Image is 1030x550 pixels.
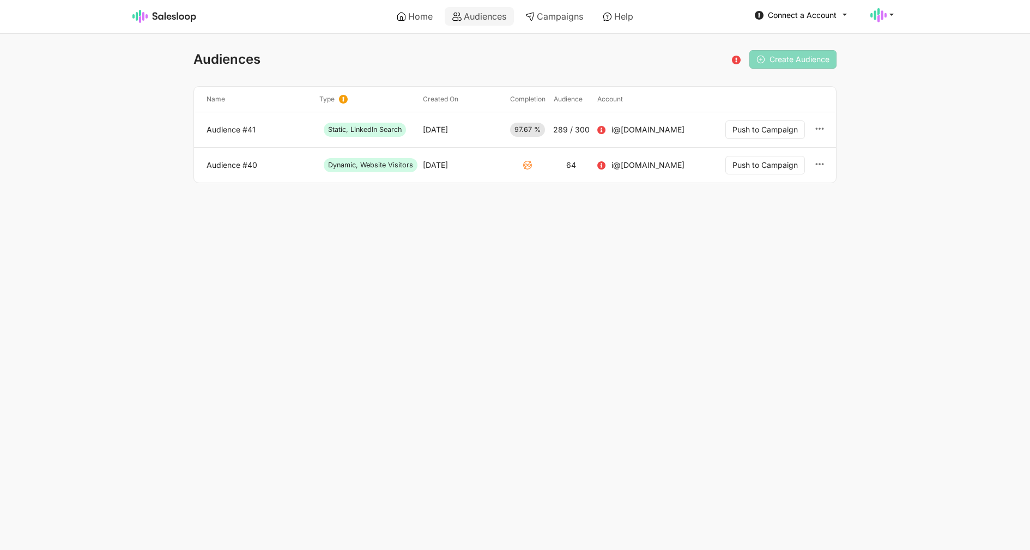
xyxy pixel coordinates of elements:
[566,160,576,170] div: 64
[419,95,506,104] div: Created on
[445,7,514,26] a: Audiences
[193,51,260,67] span: Audiences
[553,125,590,135] div: 289 / 300
[324,123,406,137] span: Static, LinkedIn Search
[593,95,696,104] div: Account
[207,125,311,135] a: Audience #41
[752,7,840,23] a: Connect a Account
[207,160,311,170] a: Audience #40
[202,95,315,104] div: Name
[389,7,440,26] a: Home
[595,7,641,26] a: Help
[725,120,805,139] button: Push to Campaign
[549,95,593,104] div: Audience
[768,10,837,20] span: Connect a Account
[319,95,335,104] span: Type
[423,160,448,170] div: [DATE]
[597,160,684,170] div: i@[DOMAIN_NAME]
[518,7,591,26] a: Campaigns
[423,125,448,135] div: [DATE]
[324,158,417,172] span: Dynamic, Website Visitors
[510,123,545,137] span: 97.67 %
[506,95,549,104] div: Completion
[725,156,805,174] button: Push to Campaign
[132,10,197,23] img: Salesloop
[597,125,684,135] div: i@[DOMAIN_NAME]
